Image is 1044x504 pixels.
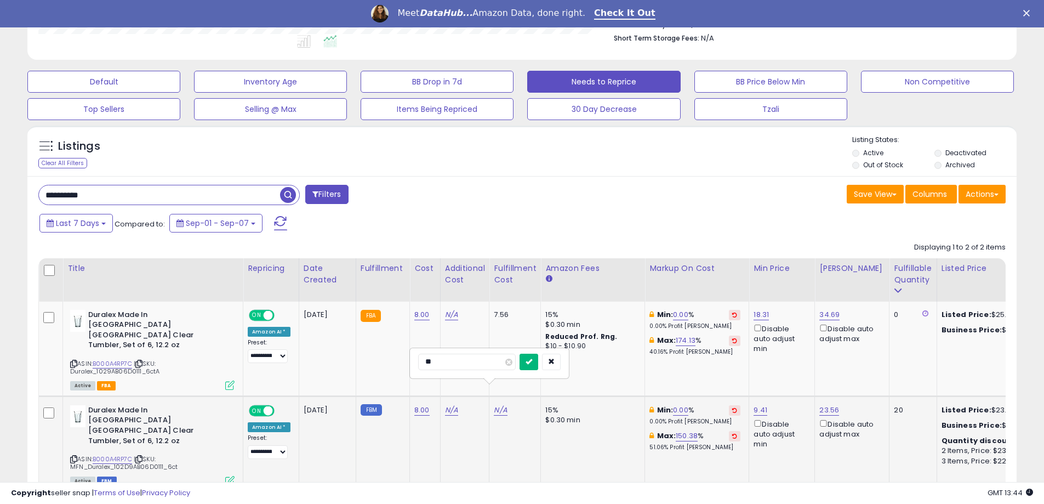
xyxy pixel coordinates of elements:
div: 7.56 [494,310,532,320]
div: : [942,436,1032,446]
b: Quantity discounts [942,435,1020,446]
small: FBM [361,404,382,416]
div: $23.56 [942,405,1032,415]
div: Disable auto adjust min [754,322,806,354]
div: [PERSON_NAME] [819,263,885,274]
b: Duralex Made In [GEOGRAPHIC_DATA] [GEOGRAPHIC_DATA] Clear Tumbler, Set of 6, 12.2 oz [88,310,221,353]
button: Filters [305,185,348,204]
div: Title [67,263,238,274]
b: Duralex Made In [GEOGRAPHIC_DATA] [GEOGRAPHIC_DATA] Clear Tumbler, Set of 6, 12.2 oz [88,405,221,449]
p: 40.16% Profit [PERSON_NAME] [649,348,740,356]
span: | SKU: Duralex_1029AB06D0111_6ctA [70,359,159,376]
a: 0.00 [673,309,688,320]
div: Listed Price [942,263,1036,274]
div: Amazon AI * [248,422,290,432]
span: | SKU: MFN_Duralex_102D9AB06D0111_6ct [70,455,178,471]
div: $0.30 min [545,320,636,330]
a: 9.41 [754,405,767,416]
a: 174.13 [676,335,695,346]
p: 0.00% Profit [PERSON_NAME] [649,322,740,330]
i: DataHub... [419,8,472,18]
b: Max: [657,335,676,346]
button: Top Sellers [27,98,180,120]
a: Check It Out [594,8,655,20]
div: Date Created [304,263,351,286]
small: Amazon Fees. [545,274,552,284]
div: Preset: [248,339,290,364]
a: 150.38 [676,431,698,441]
div: Fulfillment Cost [494,263,536,286]
div: Preset: [248,434,290,459]
p: 0.00% Profit [PERSON_NAME] [649,418,740,426]
a: 18.31 [754,309,769,320]
span: OFF [273,406,290,415]
b: Min: [657,309,674,320]
span: OFF [273,310,290,320]
label: Deactivated [945,148,986,157]
div: % [649,336,740,356]
button: BB Price Below Min [694,71,847,93]
div: Cost [414,263,436,274]
div: Fulfillable Quantity [894,263,932,286]
div: 15% [545,310,636,320]
a: 23.56 [819,405,839,416]
div: Clear All Filters [38,158,87,168]
a: B000A4RP7C [93,359,132,369]
div: $25.92 [942,310,1032,320]
b: Business Price: [942,325,1002,335]
div: Disable auto adjust max [819,322,881,344]
div: seller snap | | [11,488,190,499]
a: N/A [445,309,458,320]
button: Needs to Reprice [527,71,680,93]
div: Amazon Fees [545,263,640,274]
img: 31iWs0d9fnL._SL40_.jpg [70,310,85,332]
span: Last 7 Days [56,218,99,229]
label: Archived [945,160,975,169]
button: Sep-01 - Sep-07 [169,214,263,233]
button: Inventory Age [194,71,347,93]
b: Reduced Prof. Rng. [545,332,617,341]
small: FBA [361,310,381,322]
div: 15% [545,405,636,415]
div: % [649,405,740,426]
a: 8.00 [414,405,430,416]
div: [DATE] [304,405,347,415]
span: Sep-01 - Sep-07 [186,218,249,229]
span: All listings currently available for purchase on Amazon [70,477,95,486]
span: ON [250,406,264,415]
img: Profile image for Georgie [371,5,389,22]
span: ON [250,310,264,320]
button: Columns [905,185,957,203]
a: 0.00 [673,405,688,416]
span: Compared to: [115,219,165,229]
label: Active [863,148,883,157]
a: N/A [494,405,507,416]
div: Close [1023,10,1034,16]
button: 30 Day Decrease [527,98,680,120]
div: Displaying 1 to 2 of 2 items [914,242,1006,253]
strong: Copyright [11,488,51,498]
p: 51.06% Profit [PERSON_NAME] [649,444,740,451]
div: [DATE] [304,310,347,320]
a: 34.69 [819,309,840,320]
button: BB Drop in 7d [361,71,514,93]
button: Last 7 Days [39,214,113,233]
a: N/A [445,405,458,416]
h5: Listings [58,139,100,154]
div: Fulfillment [361,263,405,274]
div: % [649,310,740,330]
button: Non Competitive [861,71,1014,93]
div: $10 - $10.90 [545,342,636,351]
div: Additional Cost [445,263,485,286]
b: Short Term Storage Fees: [614,33,699,43]
span: FBM [97,477,117,486]
div: Min Price [754,263,810,274]
div: 0 [894,310,928,320]
button: Tzali [694,98,847,120]
div: 3 Items, Price: $22.95 [942,456,1032,466]
div: $23.3 [942,421,1032,431]
b: Min: [657,405,674,415]
a: Privacy Policy [142,488,190,498]
span: All listings currently available for purchase on Amazon [70,381,95,390]
div: ASIN: [70,310,235,389]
